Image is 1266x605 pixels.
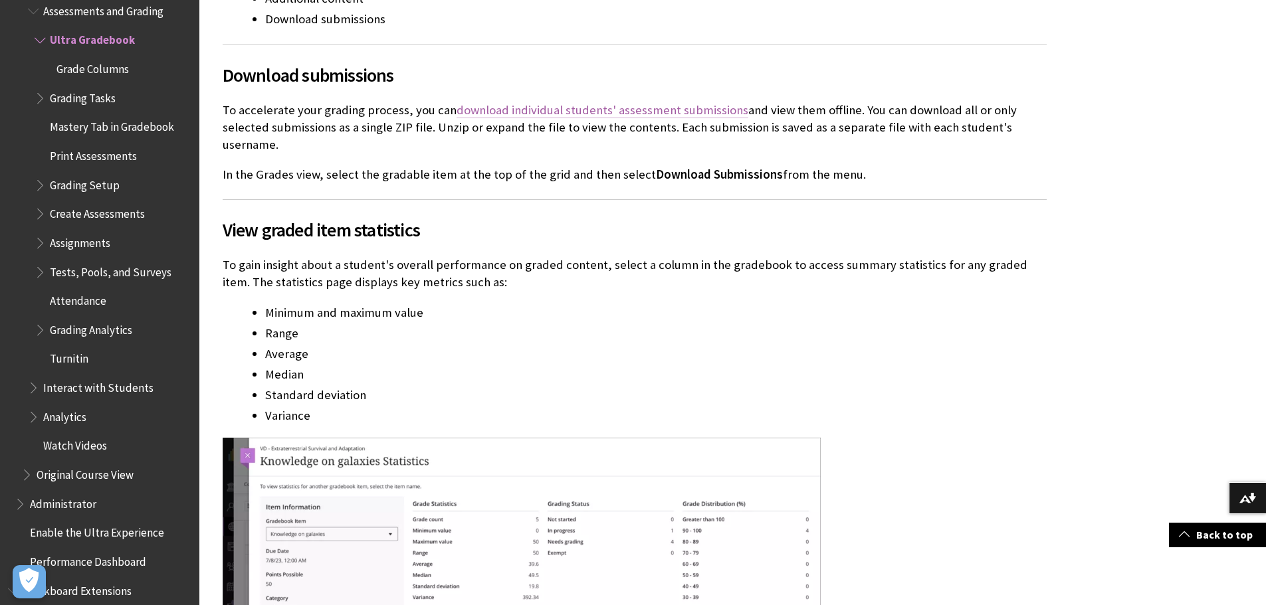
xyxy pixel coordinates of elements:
[50,261,171,279] span: Tests, Pools, and Surveys
[23,580,132,598] span: Blackboard Extensions
[1169,523,1266,547] a: Back to top
[223,61,1047,89] span: Download submissions
[265,10,1047,29] li: Download submissions
[223,256,1047,291] p: To gain insight about a student's overall performance on graded content, select a column in the g...
[265,324,1047,343] li: Range
[50,203,145,220] span: Create Assessments
[50,232,110,250] span: Assignments
[56,58,129,76] span: Grade Columns
[50,290,106,307] span: Attendance
[265,365,1047,384] li: Median
[43,377,154,394] span: Interact with Students
[265,386,1047,404] li: Standard deviation
[30,522,164,540] span: Enable the Ultra Experience
[223,216,1047,244] span: View graded item statistics
[50,116,174,134] span: Mastery Tab in Gradebook
[265,303,1047,322] li: Minimum and maximum value
[50,174,120,192] span: Grading Setup
[223,166,1047,183] p: In the Grades view, select the gradable item at the top of the grid and then select from the menu.
[43,435,107,453] span: Watch Videos
[50,87,116,105] span: Grading Tasks
[50,348,88,366] span: Turnitin
[43,406,86,424] span: Analytics
[37,464,134,481] span: Original Course View
[265,406,1047,425] li: Variance
[265,345,1047,363] li: Average
[223,102,1047,154] p: To accelerate your grading process, you can and view them offline. You can download all or only s...
[30,551,146,568] span: Performance Dashboard
[50,145,137,163] span: Print Assessments
[457,102,748,118] a: download individual students' assessment submissions
[13,565,46,598] button: Open Preferences
[656,167,783,182] span: Download Submissions
[50,29,135,47] span: Ultra Gradebook
[30,493,96,511] span: Administrator
[50,319,132,337] span: Grading Analytics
